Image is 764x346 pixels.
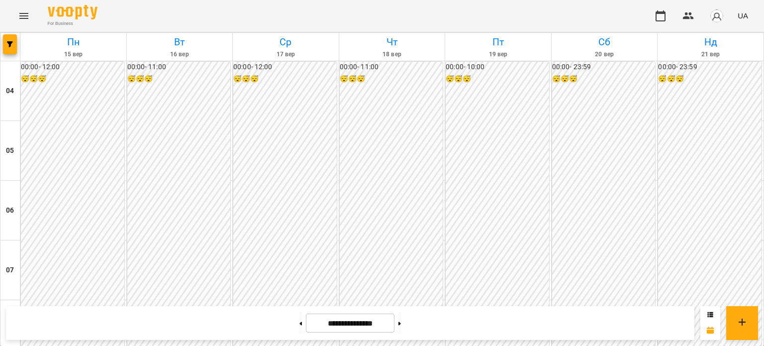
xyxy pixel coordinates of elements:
h6: 00:00 - 10:00 [446,62,549,73]
h6: 07 [6,265,14,276]
h6: 00:00 - 23:59 [658,62,762,73]
h6: 17 вер [234,50,337,59]
h6: 😴😴😴 [340,74,443,85]
h6: Сб [553,34,656,50]
span: For Business [48,20,97,27]
h6: 04 [6,86,14,97]
h6: Пн [22,34,125,50]
h6: 21 вер [659,50,762,59]
h6: Нд [659,34,762,50]
h6: 19 вер [447,50,550,59]
h6: 00:00 - 12:00 [21,62,124,73]
h6: 😴😴😴 [658,74,762,85]
h6: 06 [6,205,14,216]
h6: 18 вер [341,50,444,59]
h6: 16 вер [128,50,231,59]
h6: Вт [128,34,231,50]
h6: 00:00 - 11:00 [340,62,443,73]
h6: 😴😴😴 [127,74,231,85]
h6: 😴😴😴 [552,74,656,85]
h6: 😴😴😴 [21,74,124,85]
h6: 00:00 - 23:59 [552,62,656,73]
h6: Пт [447,34,550,50]
span: UA [738,10,748,21]
h6: Чт [341,34,444,50]
img: avatar_s.png [710,9,724,23]
h6: Ср [234,34,337,50]
img: Voopty Logo [48,5,97,19]
h6: 00:00 - 12:00 [233,62,337,73]
h6: 😴😴😴 [233,74,337,85]
button: UA [734,6,752,25]
h6: 😴😴😴 [446,74,549,85]
h6: 05 [6,145,14,156]
h6: 00:00 - 11:00 [127,62,231,73]
button: Menu [12,4,36,28]
h6: 20 вер [553,50,656,59]
h6: 15 вер [22,50,125,59]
